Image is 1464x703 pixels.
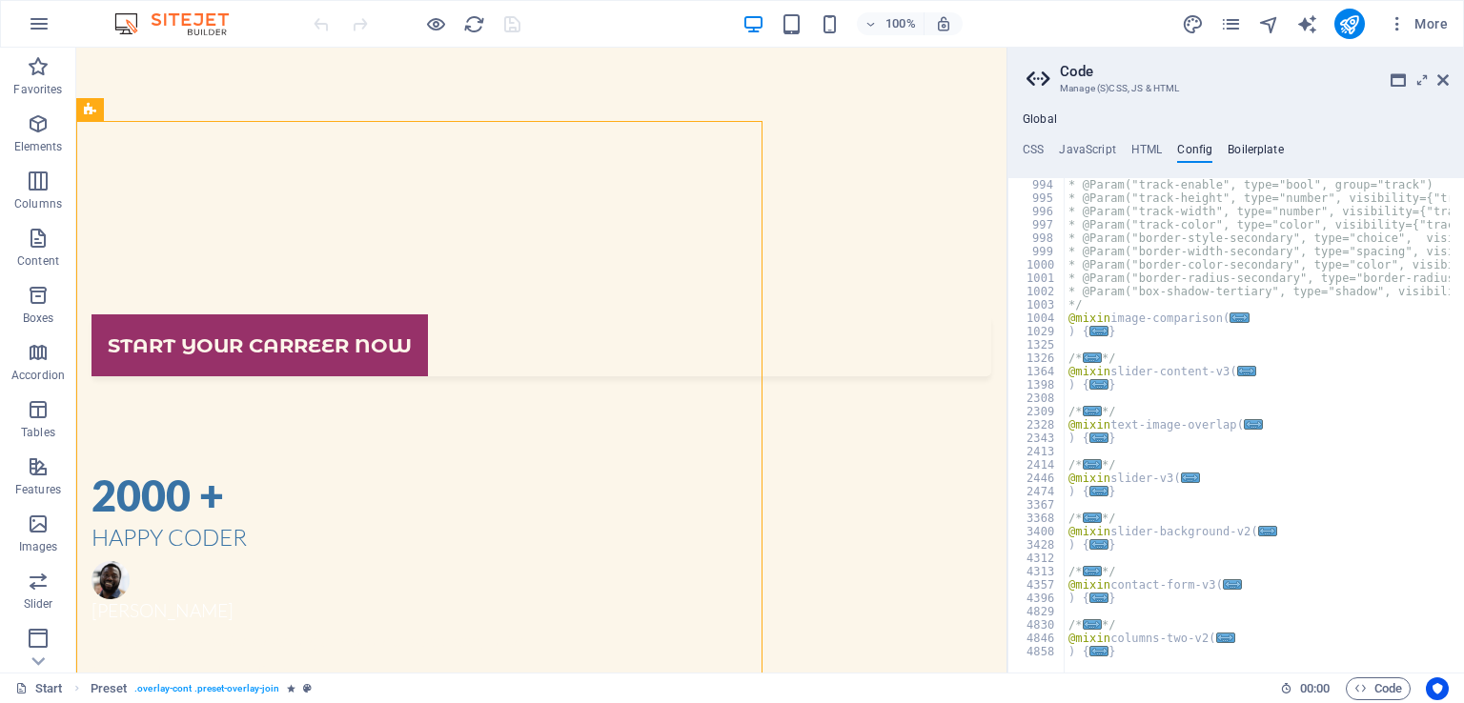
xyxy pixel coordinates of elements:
div: 1029 [1008,325,1066,338]
span: ... [1083,352,1102,363]
i: AI Writer [1296,13,1318,35]
span: ... [1089,486,1108,496]
div: 4313 [1008,565,1066,578]
div: 3428 [1008,538,1066,552]
i: Navigator [1258,13,1280,35]
span: ... [1230,312,1249,323]
div: 4312 [1008,552,1066,565]
div: 1001 [1008,271,1066,285]
span: ... [1089,539,1108,550]
p: Accordion [11,368,65,383]
button: 100% [857,12,925,35]
div: 3400 [1008,525,1066,538]
button: publish [1334,9,1365,39]
span: ... [1089,593,1108,603]
i: Publish [1338,13,1360,35]
h6: 100% [885,12,916,35]
button: Code [1346,677,1411,700]
i: Element contains an animation [287,683,295,693]
h6: Session time [1280,677,1331,700]
span: . overlay-cont .preset-overlay-join [134,677,279,700]
span: ... [1089,432,1108,443]
div: 2343 [1008,432,1066,445]
h4: CSS [1023,143,1044,164]
span: Code [1354,677,1402,700]
i: On resize automatically adjust zoom level to fit chosen device. [935,15,952,32]
div: 1364 [1008,365,1066,378]
nav: breadcrumb [91,677,313,700]
div: 3367 [1008,498,1066,512]
i: Design (Ctrl+Alt+Y) [1182,13,1204,35]
div: 996 [1008,205,1066,218]
div: 4357 [1008,578,1066,592]
span: More [1388,14,1448,33]
button: reload [462,12,485,35]
span: ... [1181,472,1200,483]
span: ... [1083,459,1102,470]
div: 4830 [1008,618,1066,632]
div: 2446 [1008,472,1066,485]
p: Boxes [23,311,54,326]
p: Slider [24,596,53,612]
span: ... [1223,579,1242,590]
div: 994 [1008,178,1066,191]
h2: Code [1060,63,1449,80]
div: 4858 [1008,645,1066,658]
span: ... [1216,633,1235,643]
p: Images [19,539,58,554]
span: : [1313,681,1316,695]
button: Click here to leave preview mode and continue editing [424,12,447,35]
span: Click to select. Double-click to edit [91,677,128,700]
div: 1002 [1008,285,1066,298]
span: ... [1083,619,1102,630]
div: 4846 [1008,632,1066,645]
span: ... [1089,646,1108,656]
div: 1398 [1008,378,1066,392]
span: ... [1258,526,1277,536]
p: Features [15,482,61,497]
div: 997 [1008,218,1066,231]
span: 00 00 [1300,677,1330,700]
h4: JavaScript [1059,143,1115,164]
span: ... [1237,366,1256,376]
i: Reload page [463,13,485,35]
span: ... [1089,379,1108,390]
div: 1004 [1008,311,1066,325]
div: 998 [1008,231,1066,245]
div: 1325 [1008,338,1066,351]
div: 2474 [1008,485,1066,498]
span: ... [1083,406,1102,416]
button: pages [1220,12,1243,35]
div: 1000 [1008,258,1066,271]
div: 995 [1008,191,1066,205]
a: Click to cancel selection. Double-click to open Pages [15,677,63,700]
div: 2413 [1008,445,1066,458]
button: navigator [1258,12,1281,35]
div: 4396 [1008,592,1066,605]
i: Pages (Ctrl+Alt+S) [1220,13,1242,35]
div: 1003 [1008,298,1066,311]
img: Editor Logo [110,12,253,35]
h3: Manage (S)CSS, JS & HTML [1060,80,1411,97]
button: More [1380,9,1455,39]
button: Usercentrics [1426,677,1449,700]
div: 3368 [1008,512,1066,525]
p: Content [17,253,59,269]
button: text_generator [1296,12,1319,35]
h4: Config [1177,143,1212,164]
h4: HTML [1131,143,1163,164]
p: Favorites [13,82,62,97]
span: ... [1244,419,1263,430]
div: 1326 [1008,351,1066,365]
span: ... [1089,326,1108,336]
button: design [1182,12,1205,35]
h4: Boilerplate [1228,143,1284,164]
h4: Global [1023,112,1057,128]
p: Elements [14,139,63,154]
div: 4829 [1008,605,1066,618]
div: 2414 [1008,458,1066,472]
span: ... [1083,566,1102,576]
div: 2328 [1008,418,1066,432]
p: Tables [21,425,55,440]
div: 2308 [1008,392,1066,405]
